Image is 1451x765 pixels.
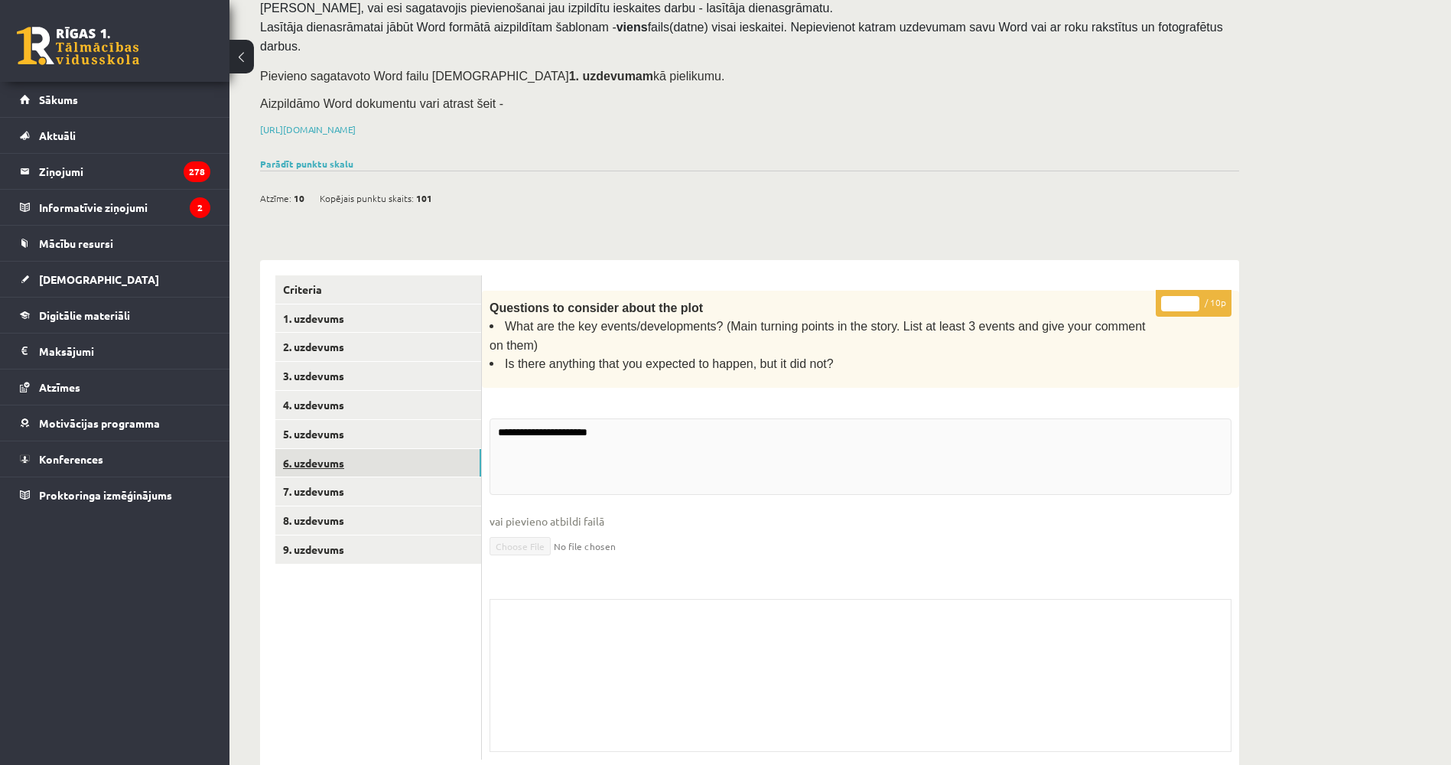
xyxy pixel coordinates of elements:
[39,93,78,106] span: Sākums
[275,362,481,390] a: 3. uzdevums
[260,187,291,210] span: Atzīme:
[490,320,1145,351] span: What are the key events/developments? (Main turning points in the story. List at least 3 events a...
[275,420,481,448] a: 5. uzdevums
[20,226,210,261] a: Mācību resursi
[275,333,481,361] a: 2. uzdevums
[260,158,353,170] a: Parādīt punktu skalu
[39,129,76,142] span: Aktuāli
[20,369,210,405] a: Atzīmes
[275,477,481,506] a: 7. uzdevums
[20,298,210,333] a: Digitālie materiāli
[39,488,172,502] span: Proktoringa izmēģinājums
[20,118,210,153] a: Aktuāli
[617,21,648,34] strong: viens
[39,452,103,466] span: Konferences
[260,123,356,135] a: [URL][DOMAIN_NAME]
[17,27,139,65] a: Rīgas 1. Tālmācības vidusskola
[275,275,481,304] a: Criteria
[275,506,481,535] a: 8. uzdevums
[1156,290,1231,317] p: / 10p
[39,154,210,189] legend: Ziņojumi
[39,334,210,369] legend: Maksājumi
[20,405,210,441] a: Motivācijas programma
[320,187,414,210] span: Kopējais punktu skaits:
[39,236,113,250] span: Mācību resursi
[39,380,80,394] span: Atzīmes
[294,187,304,210] span: 10
[20,262,210,297] a: [DEMOGRAPHIC_DATA]
[20,154,210,189] a: Ziņojumi278
[260,97,503,110] span: Aizpildāmo Word dokumentu vari atrast šeit -
[39,190,210,225] legend: Informatīvie ziņojumi
[490,301,703,314] span: Questions to consider about the plot
[490,513,1231,529] span: vai pievieno atbildi failā
[275,449,481,477] a: 6. uzdevums
[505,357,834,370] span: Is there anything that you expected to happen, but it did not?
[39,308,130,322] span: Digitālie materiāli
[20,441,210,477] a: Konferences
[416,187,432,210] span: 101
[275,535,481,564] a: 9. uzdevums
[275,391,481,419] a: 4. uzdevums
[39,272,159,286] span: [DEMOGRAPHIC_DATA]
[190,197,210,218] i: 2
[20,477,210,513] a: Proktoringa izmēģinājums
[20,190,210,225] a: Informatīvie ziņojumi2
[39,416,160,430] span: Motivācijas programma
[20,82,210,117] a: Sākums
[275,304,481,333] a: 1. uzdevums
[569,70,653,83] strong: 1. uzdevumam
[20,334,210,369] a: Maksājumi
[260,2,1226,53] span: [PERSON_NAME], vai esi sagatavojis pievienošanai jau izpildītu ieskaites darbu - lasītāja dienasg...
[260,70,724,83] span: Pievieno sagatavoto Word failu [DEMOGRAPHIC_DATA] kā pielikumu.
[184,161,210,182] i: 278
